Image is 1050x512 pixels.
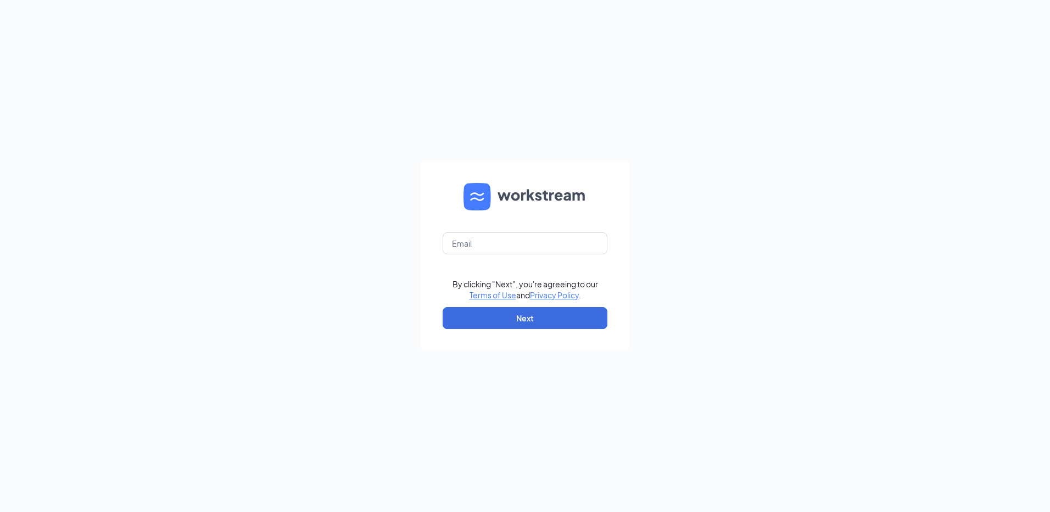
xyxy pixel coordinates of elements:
a: Privacy Policy [530,290,579,300]
button: Next [443,307,607,329]
div: By clicking "Next", you're agreeing to our and . [453,279,598,300]
img: WS logo and Workstream text [463,183,587,210]
input: Email [443,232,607,254]
a: Terms of Use [470,290,516,300]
